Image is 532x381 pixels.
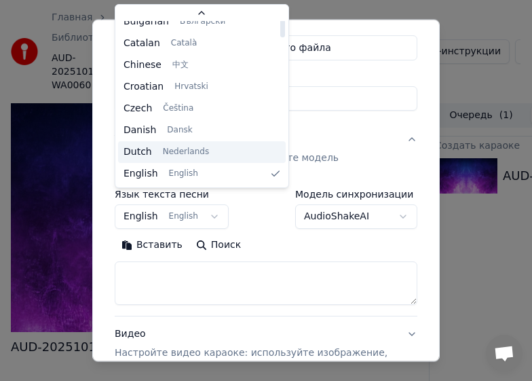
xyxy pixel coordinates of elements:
span: Hrvatski [174,81,208,92]
span: Dutch [123,145,152,159]
span: Danish [123,124,156,137]
span: English [123,167,158,181]
span: 中文 [172,60,189,71]
span: Nederlands [163,147,209,158]
span: Chinese [123,58,161,72]
span: Czech [123,102,152,115]
span: Català [171,38,197,49]
span: Čeština [163,103,193,114]
span: Български [180,16,225,27]
span: Croatian [123,80,164,94]
span: Dansk [167,125,192,136]
span: Bulgarian [123,15,169,29]
span: English [169,168,198,179]
span: Catalan [123,37,160,50]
